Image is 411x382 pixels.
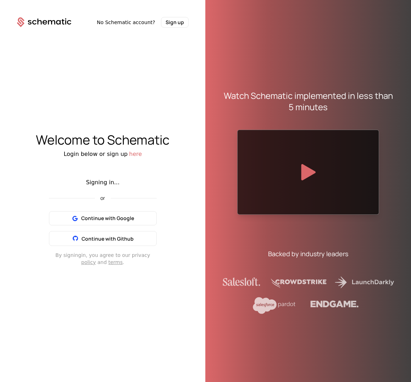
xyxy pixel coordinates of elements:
[95,196,111,201] span: or
[49,211,157,225] button: Continue with Google
[97,19,155,26] span: No Schematic account?
[161,17,189,28] button: Sign up
[129,150,142,158] button: here
[82,235,134,242] span: Continue with Github
[49,231,157,246] button: Continue with Github
[268,249,348,259] div: Backed by industry leaders
[81,259,96,265] a: policy
[49,178,157,187] div: Signing in...
[223,90,394,113] div: Watch Schematic implemented in less than 5 minutes
[81,215,134,222] span: Continue with Google
[49,252,157,266] div: By signing in , you agree to our privacy and .
[108,259,123,265] a: terms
